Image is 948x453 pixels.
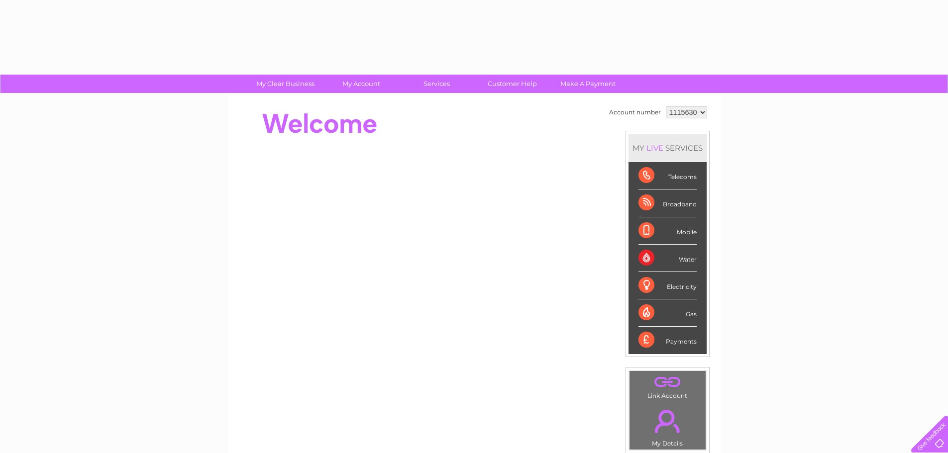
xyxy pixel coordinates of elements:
[629,370,706,402] td: Link Account
[320,75,402,93] a: My Account
[632,373,703,391] a: .
[644,143,665,153] div: LIVE
[244,75,326,93] a: My Clear Business
[629,134,707,162] div: MY SERVICES
[396,75,478,93] a: Services
[638,272,697,299] div: Electricity
[629,401,706,450] td: My Details
[638,217,697,245] div: Mobile
[638,189,697,217] div: Broadband
[607,104,663,121] td: Account number
[638,245,697,272] div: Water
[547,75,629,93] a: Make A Payment
[471,75,553,93] a: Customer Help
[638,162,697,189] div: Telecoms
[638,327,697,354] div: Payments
[638,299,697,327] div: Gas
[632,404,703,439] a: .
